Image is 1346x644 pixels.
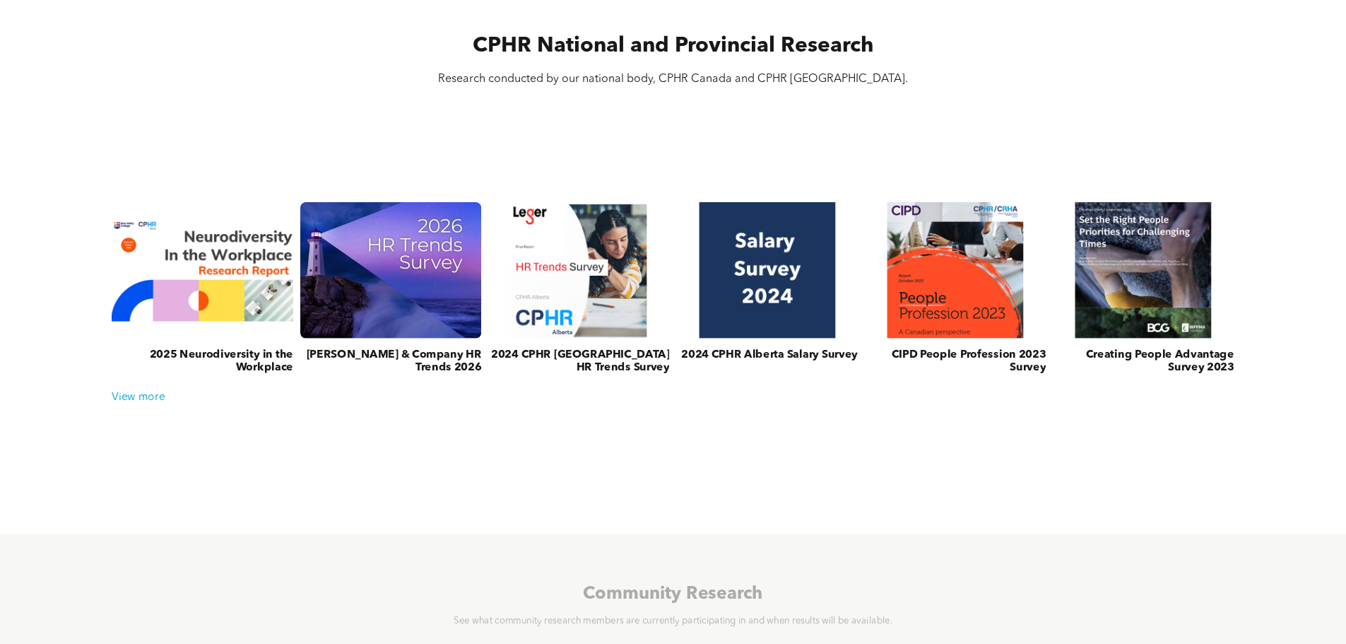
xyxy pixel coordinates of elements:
[105,392,1241,404] div: View more
[1053,349,1234,375] h3: Creating People Advantage Survey 2023
[454,617,892,626] span: See what community research members are currently participating in and when results will be avail...
[681,349,858,362] h3: 2024 CPHR Alberta Salary Survey
[865,349,1046,375] h3: CIPD People Profession 2023 Survey
[473,35,874,57] span: CPHR National and Provincial Research
[112,349,293,375] h3: 2025 Neurodiversity in the Workplace
[488,349,670,375] h3: 2024 CPHR [GEOGRAPHIC_DATA] HR Trends Survey
[583,585,763,603] span: Community Research
[438,74,908,85] span: Research conducted by our national body, CPHR Canada and CPHR [GEOGRAPHIC_DATA].
[300,349,482,375] h3: [PERSON_NAME] & Company HR Trends 2026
